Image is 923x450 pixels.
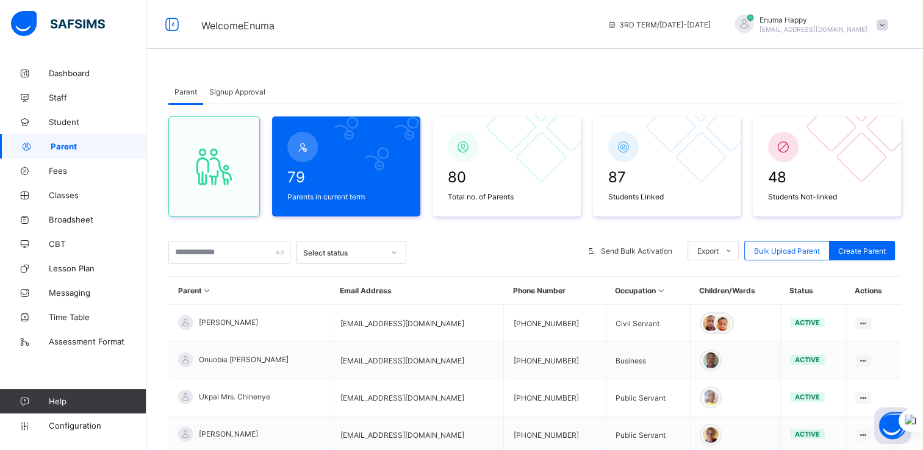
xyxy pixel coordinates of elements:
[49,117,146,127] span: Student
[768,192,886,201] span: Students Not-linked
[49,215,146,224] span: Broadsheet
[174,87,197,96] span: Parent
[331,277,504,305] th: Email Address
[49,166,146,176] span: Fees
[331,342,504,379] td: [EMAIL_ADDRESS][DOMAIN_NAME]
[601,246,672,255] span: Send Bulk Activation
[49,239,146,249] span: CBT
[202,286,212,295] i: Sort in Ascending Order
[846,277,901,305] th: Actions
[874,407,911,444] button: Open asap
[607,20,711,29] span: session/term information
[49,312,146,322] span: Time Table
[331,379,504,416] td: [EMAIL_ADDRESS][DOMAIN_NAME]
[49,396,146,406] span: Help
[49,68,146,78] span: Dashboard
[51,141,146,151] span: Parent
[49,421,146,430] span: Configuration
[760,26,867,33] span: [EMAIL_ADDRESS][DOMAIN_NAME]
[780,277,846,305] th: Status
[723,15,894,35] div: EnumaHappy
[760,15,867,24] span: Enuma Happy
[606,277,690,305] th: Occupation
[690,277,780,305] th: Children/Wards
[504,277,606,305] th: Phone Number
[608,192,726,201] span: Students Linked
[331,305,504,342] td: [EMAIL_ADDRESS][DOMAIN_NAME]
[303,248,384,257] div: Select status
[11,11,105,37] img: safsims
[795,393,820,401] span: active
[287,192,405,201] span: Parents in current term
[49,93,146,102] span: Staff
[504,379,606,416] td: [PHONE_NUMBER]
[49,263,146,273] span: Lesson Plan
[606,379,690,416] td: Public Servant
[287,168,405,186] span: 79
[504,342,606,379] td: [PHONE_NUMBER]
[754,246,820,255] span: Bulk Upload Parent
[606,342,690,379] td: Business
[504,305,606,342] td: [PHONE_NUMBER]
[49,337,146,346] span: Assessment Format
[656,286,666,295] i: Sort in Ascending Order
[795,355,820,364] span: active
[199,318,258,327] span: [PERSON_NAME]
[606,305,690,342] td: Civil Servant
[209,87,265,96] span: Signup Approval
[199,392,270,401] span: Ukpai Mrs. Chinenye
[697,246,719,255] span: Export
[448,192,566,201] span: Total no. of Parents
[199,355,289,364] span: Onuobia [PERSON_NAME]
[795,318,820,327] span: active
[169,277,331,305] th: Parent
[199,429,258,438] span: [PERSON_NAME]
[49,288,146,298] span: Messaging
[608,168,726,186] span: 87
[795,430,820,438] span: active
[768,168,886,186] span: 48
[448,168,566,186] span: 80
[49,190,146,200] span: Classes
[838,246,886,255] span: Create Parent
[201,20,275,32] span: Welcome Enuma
